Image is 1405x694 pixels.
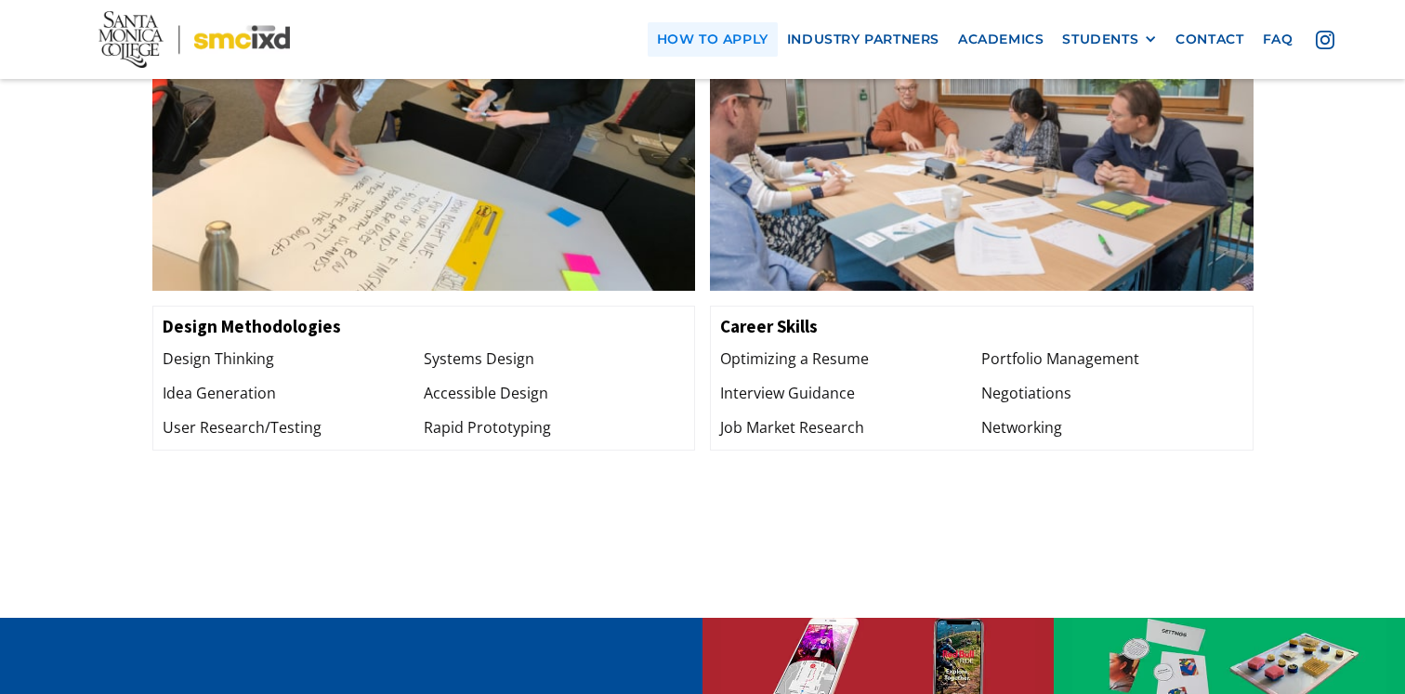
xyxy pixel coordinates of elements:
div: STUDENTS [1062,32,1157,47]
div: Negotiations [981,381,1242,406]
div: Idea Generation [163,381,424,406]
a: how to apply [648,22,778,57]
a: industry partners [778,22,949,57]
div: Design Thinking [163,347,424,372]
div: STUDENTS [1062,32,1138,47]
a: Academics [949,22,1053,57]
div: Rapid Prototyping [424,415,685,440]
div: User Research/Testing [163,415,424,440]
div: Portfolio Management [981,347,1242,372]
div: Systems Design [424,347,685,372]
h3: Design Methodologies [163,316,686,337]
div: Interview Guidance [720,381,981,406]
img: icon - instagram [1316,31,1334,49]
img: Santa Monica College - SMC IxD logo [98,11,290,67]
div: Accessible Design [424,381,685,406]
a: contact [1166,22,1253,57]
div: Job Market Research [720,415,981,440]
a: faq [1254,22,1303,57]
div: Networking [981,415,1242,440]
div: Optimizing a Resume [720,347,981,372]
h3: Career Skills [720,316,1243,337]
